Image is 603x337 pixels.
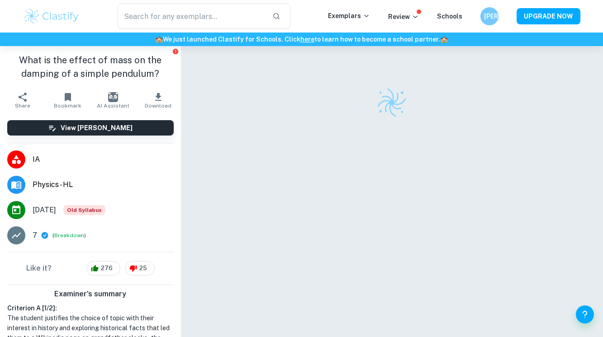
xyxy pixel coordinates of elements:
[172,48,179,55] button: Report issue
[328,11,370,21] p: Exemplars
[7,53,174,80] h1: What is the effect of mass on the damping of a simple pendulum?
[480,7,499,25] button: [PERSON_NAME]
[155,36,163,43] span: 🏫
[145,103,171,109] span: Download
[134,264,152,273] span: 25
[90,88,136,113] button: AI Assistant
[118,4,266,29] input: Search for any exemplars...
[437,13,462,20] a: Schools
[388,12,419,22] p: Review
[52,231,86,240] span: ( )
[61,123,133,133] h6: View [PERSON_NAME]
[63,205,105,215] div: Starting from the May 2025 session, the Physics IA requirements have changed. It's OK to refer to...
[576,305,594,323] button: Help and Feedback
[33,230,37,241] p: 7
[2,34,601,44] h6: We just launched Clastify for Schools. Click to learn how to become a school partner.
[108,92,118,102] img: AI Assistant
[33,154,174,165] span: IA
[4,289,177,300] h6: Examiner's summary
[63,205,105,215] span: Old Syllabus
[54,231,84,239] button: Breakdown
[125,261,155,276] div: 25
[7,303,174,313] h6: Criterion A [ 1 / 2 ]:
[484,11,494,21] h6: [PERSON_NAME]
[33,205,56,215] span: [DATE]
[7,120,174,136] button: View [PERSON_NAME]
[517,8,580,24] button: UPGRADE NOW
[23,7,81,25] img: Clastify logo
[33,179,174,190] span: Physics - HL
[96,264,118,273] span: 276
[300,36,314,43] a: here
[376,87,408,118] img: Clastify logo
[26,263,52,274] h6: Like it?
[136,88,181,113] button: Download
[15,103,30,109] span: Share
[54,103,81,109] span: Bookmark
[440,36,448,43] span: 🏫
[45,88,90,113] button: Bookmark
[97,103,129,109] span: AI Assistant
[86,261,120,276] div: 276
